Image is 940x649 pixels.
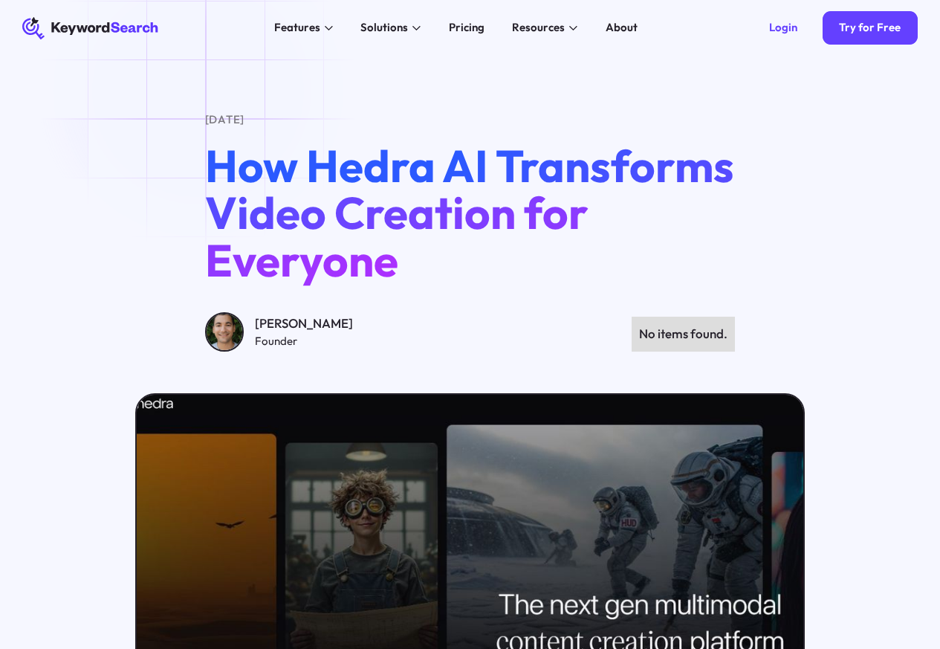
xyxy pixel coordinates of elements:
[441,17,493,39] a: Pricing
[255,333,353,350] div: Founder
[449,19,484,36] div: Pricing
[639,324,727,343] div: No items found.
[769,21,797,35] div: Login
[274,19,320,36] div: Features
[512,19,565,36] div: Resources
[823,11,918,45] a: Try for Free
[255,314,353,333] div: [PERSON_NAME]
[606,19,638,36] div: About
[205,138,734,288] span: How Hedra AI Transforms Video Creation for Everyone
[839,21,901,35] div: Try for Free
[597,17,646,39] a: About
[360,19,408,36] div: Solutions
[753,11,814,45] a: Login
[205,112,736,129] div: [DATE]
